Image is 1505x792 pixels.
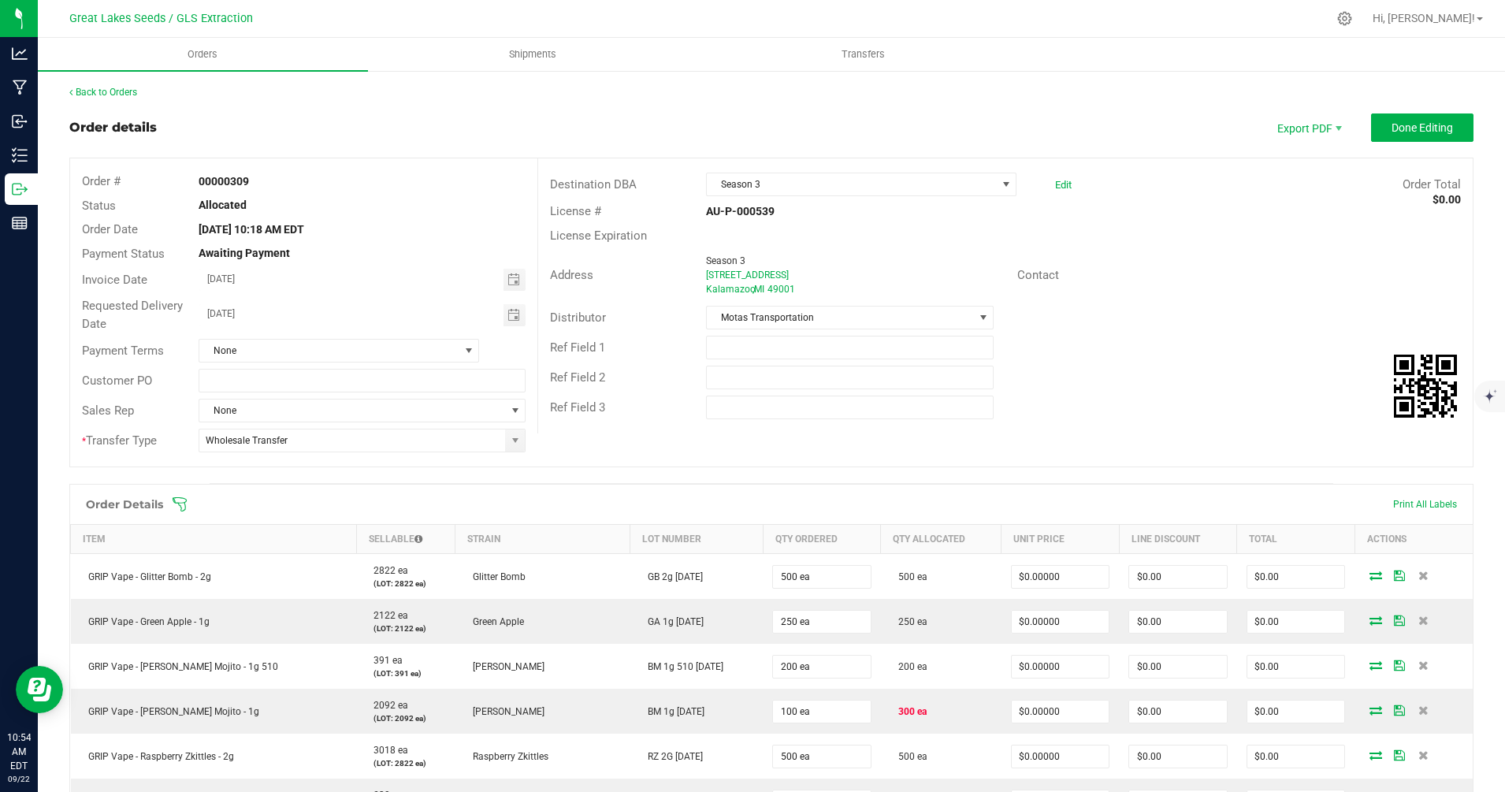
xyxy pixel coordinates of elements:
span: Delete Order Detail [1411,571,1435,580]
strong: [DATE] 10:18 AM EDT [199,223,304,236]
span: Delete Order Detail [1411,750,1435,760]
span: , [752,284,754,295]
input: 0 [1247,566,1345,588]
a: Back to Orders [69,87,137,98]
th: Line Discount [1119,525,1237,554]
span: Hi, [PERSON_NAME]! [1373,12,1475,24]
span: Destination DBA [550,177,637,191]
span: Delete Order Detail [1411,660,1435,670]
button: Done Editing [1371,113,1473,142]
span: GRIP Vape - Raspberry Zkittles - 2g [80,751,234,762]
span: Orders [166,47,239,61]
p: 10:54 AM EDT [7,731,31,773]
inline-svg: Outbound [12,181,28,197]
span: Save Order Detail [1388,571,1411,580]
span: Transfer Type [82,433,157,448]
span: Transfers [820,47,906,61]
span: Great Lakes Seeds / GLS Extraction [69,12,253,25]
th: Lot Number [630,525,763,554]
th: Actions [1354,525,1473,554]
span: Motas Transportation [707,307,973,329]
span: MI [754,284,764,295]
span: [PERSON_NAME] [465,706,544,717]
span: License # [550,204,601,218]
span: Shipments [488,47,578,61]
th: Sellable [356,525,455,554]
input: 0 [1129,656,1227,678]
a: Transfers [698,38,1028,71]
span: BM 1g 510 [DATE] [640,661,723,672]
input: 0 [773,701,871,723]
span: Season 3 [706,255,745,266]
input: 0 [1012,746,1109,768]
input: 0 [1129,611,1227,633]
input: 0 [1129,701,1227,723]
input: 0 [1247,656,1345,678]
span: 3018 ea [366,745,408,756]
a: Edit [1055,179,1072,191]
p: (LOT: 2092 ea) [366,712,446,724]
input: 0 [773,656,871,678]
li: Export PDF [1261,113,1355,142]
span: License Expiration [550,229,647,243]
th: Item [71,525,357,554]
span: None [199,400,505,422]
span: Customer PO [82,374,152,388]
span: GRIP Vape - [PERSON_NAME] Mojito - 1g [80,706,259,717]
span: Delete Order Detail [1411,615,1435,625]
span: Season 3 [707,173,996,195]
th: Total [1237,525,1355,554]
input: 0 [1247,701,1345,723]
span: 250 ea [890,616,927,627]
span: Address [550,268,593,282]
th: Strain [455,525,630,554]
span: Order Total [1403,177,1461,191]
input: 0 [1012,656,1109,678]
span: Save Order Detail [1388,615,1411,625]
span: BM 1g [DATE] [640,706,704,717]
span: Toggle calendar [504,304,526,326]
span: Order # [82,174,121,188]
span: Kalamazoo [706,284,756,295]
span: Distributor [550,310,606,325]
inline-svg: Manufacturing [12,80,28,95]
inline-svg: Reports [12,215,28,231]
span: Glitter Bomb [465,571,526,582]
img: Scan me! [1394,355,1457,418]
span: Order Date [82,222,138,236]
input: 0 [1129,566,1227,588]
span: 391 ea [366,655,403,666]
a: Orders [38,38,368,71]
input: 0 [773,566,871,588]
strong: Allocated [199,199,247,211]
span: Save Order Detail [1388,660,1411,670]
span: 500 ea [890,571,927,582]
span: 49001 [767,284,795,295]
inline-svg: Analytics [12,46,28,61]
p: (LOT: 2822 ea) [366,578,446,589]
span: Requested Delivery Date [82,299,183,331]
span: Save Order Detail [1388,705,1411,715]
span: Contact [1017,268,1059,282]
input: 0 [1012,566,1109,588]
span: [STREET_ADDRESS] [706,270,789,281]
input: 0 [773,611,871,633]
span: 2122 ea [366,610,408,621]
span: RZ 2G [DATE] [640,751,703,762]
span: GA 1g [DATE] [640,616,704,627]
qrcode: 00000309 [1394,355,1457,418]
span: 300 ea [890,706,927,717]
input: 0 [1247,746,1345,768]
span: Ref Field 1 [550,340,605,355]
th: Qty Ordered [763,525,881,554]
span: Payment Terms [82,344,164,358]
span: GRIP Vape - [PERSON_NAME] Mojito - 1g 510 [80,661,278,672]
iframe: Resource center [16,666,63,713]
span: 500 ea [890,751,927,762]
span: Ref Field 2 [550,370,605,385]
p: (LOT: 2822 ea) [366,757,446,769]
p: (LOT: 391 ea) [366,667,446,679]
div: Order details [69,118,157,137]
span: [PERSON_NAME] [465,661,544,672]
span: Toggle calendar [504,269,526,291]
